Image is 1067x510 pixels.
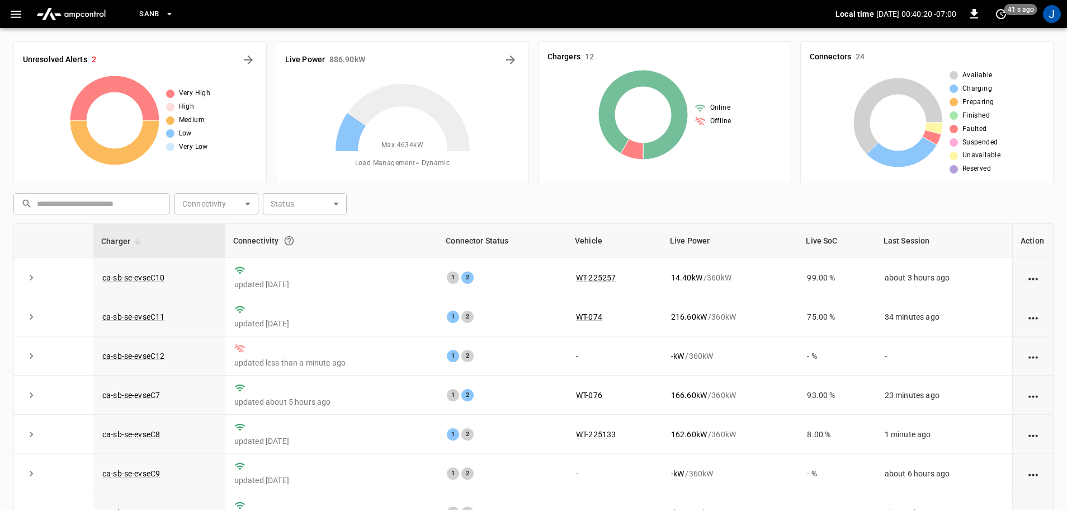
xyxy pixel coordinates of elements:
img: ampcontrol.io logo [32,3,110,25]
div: 1 [447,272,459,284]
button: expand row [23,348,40,364]
div: 1 [447,350,459,362]
span: Charging [962,83,992,95]
p: Local time [835,8,874,20]
div: / 360 kW [671,390,789,401]
p: 162.60 kW [671,429,707,440]
span: High [179,101,195,113]
th: Last Session [876,224,1012,258]
span: Reserved [962,163,991,175]
h6: 24 [856,51,865,63]
span: Very Low [179,142,208,153]
td: 34 minutes ago [876,297,1012,336]
div: Connectivity [233,231,431,251]
p: updated [DATE] [234,436,429,447]
button: expand row [23,269,40,286]
span: 41 s ago [1004,4,1037,15]
h6: 12 [585,51,594,63]
td: 1 minute ago [876,415,1012,454]
span: Finished [962,110,990,121]
button: expand row [23,426,40,443]
a: ca-sb-se-evseC11 [102,312,164,321]
span: Offline [710,116,731,127]
span: Load Management = Dynamic [355,158,450,169]
div: 2 [461,272,474,284]
p: updated less than a minute ago [234,357,429,368]
button: set refresh interval [992,5,1010,23]
p: - kW [671,350,684,362]
a: WT-076 [576,391,602,400]
td: about 6 hours ago [876,454,1012,493]
span: Unavailable [962,150,1000,161]
div: 2 [461,428,474,441]
h6: Unresolved Alerts [23,54,87,66]
td: - % [798,454,875,493]
a: WT-225133 [576,430,616,439]
td: 93.00 % [798,376,875,415]
p: updated about 5 hours ago [234,396,429,408]
div: / 360 kW [671,272,789,283]
span: Suspended [962,137,998,148]
span: Preparing [962,97,994,108]
span: Max. 4634 kW [381,140,423,151]
div: 1 [447,311,459,323]
h6: Live Power [285,54,325,66]
div: action cell options [1026,468,1040,479]
span: Available [962,70,993,81]
div: action cell options [1026,311,1040,322]
div: 2 [461,311,474,323]
p: 166.60 kW [671,390,707,401]
div: 2 [461,389,474,401]
div: action cell options [1026,350,1040,362]
div: action cell options [1026,272,1040,283]
button: SanB [135,3,178,25]
th: Action [1012,224,1053,258]
td: - [567,454,662,493]
p: 216.60 kW [671,311,707,322]
button: expand row [23,308,40,325]
div: / 360 kW [671,350,789,362]
td: - % [798,336,875,376]
a: WT-225257 [576,273,616,282]
button: Connection between the charger and our software. [279,231,299,251]
p: updated [DATE] [234,279,429,290]
td: about 3 hours ago [876,258,1012,297]
td: 75.00 % [798,297,875,336]
span: Online [710,102,730,114]
th: Vehicle [567,224,662,258]
th: Connector Status [438,224,567,258]
td: 99.00 % [798,258,875,297]
h6: Chargers [547,51,580,63]
button: expand row [23,465,40,482]
a: ca-sb-se-evseC10 [102,273,164,282]
a: WT-074 [576,312,602,321]
div: / 360 kW [671,429,789,440]
th: Live Power [662,224,798,258]
div: action cell options [1026,390,1040,401]
div: 1 [447,467,459,480]
div: / 360 kW [671,311,789,322]
p: - kW [671,468,684,479]
h6: Connectors [810,51,851,63]
button: expand row [23,387,40,404]
td: 8.00 % [798,415,875,454]
p: 14.40 kW [671,272,702,283]
span: Faulted [962,124,987,135]
td: - [567,336,662,376]
h6: 2 [92,54,96,66]
p: [DATE] 00:40:20 -07:00 [876,8,956,20]
td: 23 minutes ago [876,376,1012,415]
a: ca-sb-se-evseC7 [102,391,160,400]
button: All Alerts [239,51,257,69]
a: ca-sb-se-evseC9 [102,469,160,478]
div: 2 [461,350,474,362]
a: ca-sb-se-evseC8 [102,430,160,439]
button: Energy Overview [502,51,520,69]
p: updated [DATE] [234,475,429,486]
div: 2 [461,467,474,480]
div: / 360 kW [671,468,789,479]
th: Live SoC [798,224,875,258]
a: ca-sb-se-evseC12 [102,352,164,361]
td: - [876,336,1012,376]
div: action cell options [1026,429,1040,440]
